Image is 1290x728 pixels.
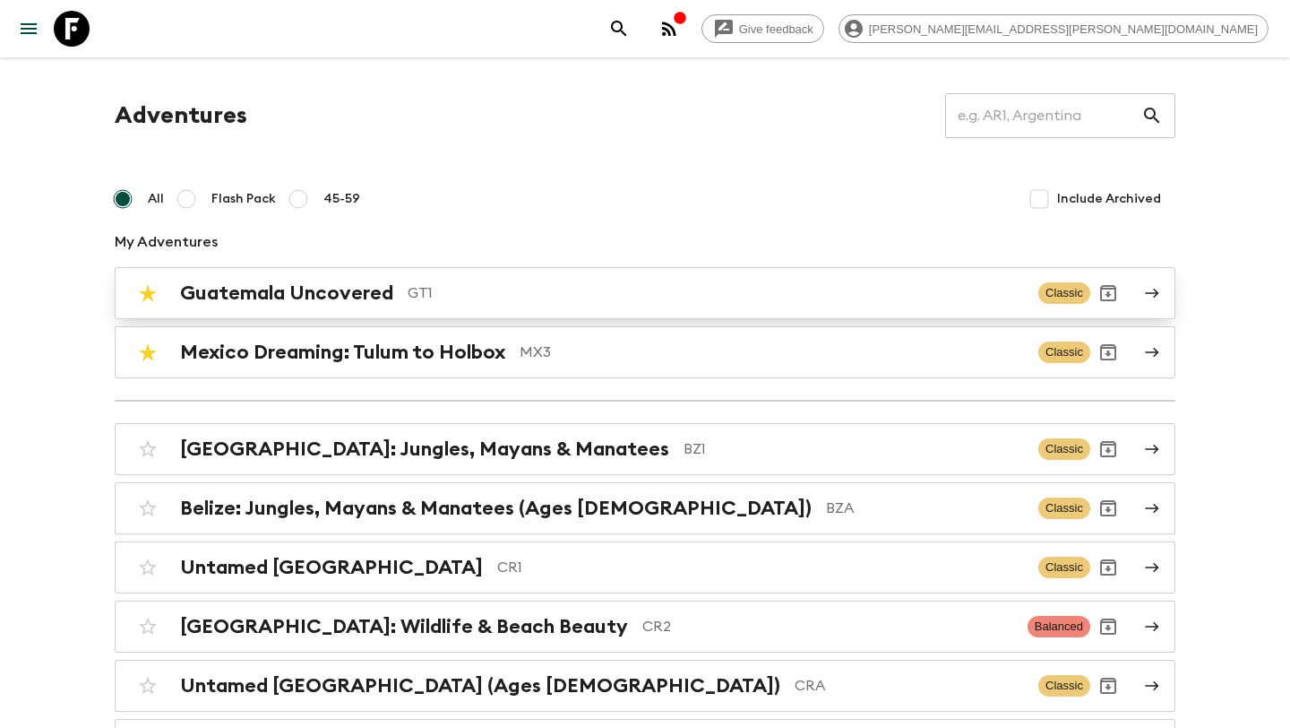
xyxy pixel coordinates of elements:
a: Give feedback [701,14,824,43]
span: Give feedback [729,22,823,36]
p: CRA [795,675,1024,697]
p: My Adventures [115,231,1175,253]
span: 45-59 [323,190,360,208]
div: [PERSON_NAME][EMAIL_ADDRESS][PERSON_NAME][DOMAIN_NAME] [838,14,1268,43]
h2: Guatemala Uncovered [180,282,393,305]
span: [PERSON_NAME][EMAIL_ADDRESS][PERSON_NAME][DOMAIN_NAME] [859,22,1268,36]
span: Classic [1038,675,1090,697]
a: [GEOGRAPHIC_DATA]: Wildlife & Beach BeautyCR2BalancedArchive [115,601,1175,653]
button: menu [11,11,47,47]
button: Archive [1090,609,1126,645]
span: Classic [1038,498,1090,519]
button: Archive [1090,334,1126,370]
h2: [GEOGRAPHIC_DATA]: Wildlife & Beach Beauty [180,615,628,638]
button: Archive [1090,490,1126,526]
button: Archive [1090,550,1126,585]
input: e.g. AR1, Argentina [945,91,1141,141]
span: Classic [1038,438,1090,460]
a: Untamed [GEOGRAPHIC_DATA] (Ages [DEMOGRAPHIC_DATA])CRAClassicArchive [115,660,1175,712]
p: GT1 [408,282,1024,304]
h2: Belize: Jungles, Mayans & Manatees (Ages [DEMOGRAPHIC_DATA]) [180,497,812,520]
p: BZ1 [684,438,1024,460]
h2: [GEOGRAPHIC_DATA]: Jungles, Mayans & Manatees [180,438,669,461]
h1: Adventures [115,98,247,134]
a: Belize: Jungles, Mayans & Manatees (Ages [DEMOGRAPHIC_DATA])BZAClassicArchive [115,482,1175,534]
span: All [148,190,164,208]
span: Classic [1038,342,1090,363]
button: Archive [1090,431,1126,467]
a: Guatemala UncoveredGT1ClassicArchive [115,267,1175,319]
p: BZA [826,498,1024,519]
a: [GEOGRAPHIC_DATA]: Jungles, Mayans & ManateesBZ1ClassicArchive [115,423,1175,475]
span: Classic [1038,557,1090,578]
a: Mexico Dreaming: Tulum to HolboxMX3ClassicArchive [115,326,1175,378]
button: Archive [1090,668,1126,704]
h2: Untamed [GEOGRAPHIC_DATA] [180,556,483,579]
button: search adventures [601,11,637,47]
h2: Mexico Dreaming: Tulum to Holbox [180,341,505,364]
a: Untamed [GEOGRAPHIC_DATA]CR1ClassicArchive [115,542,1175,594]
p: CR2 [642,616,1013,637]
button: Archive [1090,275,1126,311]
span: Balanced [1028,616,1090,637]
span: Include Archived [1057,190,1161,208]
h2: Untamed [GEOGRAPHIC_DATA] (Ages [DEMOGRAPHIC_DATA]) [180,674,780,698]
p: CR1 [497,557,1024,578]
span: Classic [1038,282,1090,304]
p: MX3 [520,342,1024,363]
span: Flash Pack [211,190,276,208]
